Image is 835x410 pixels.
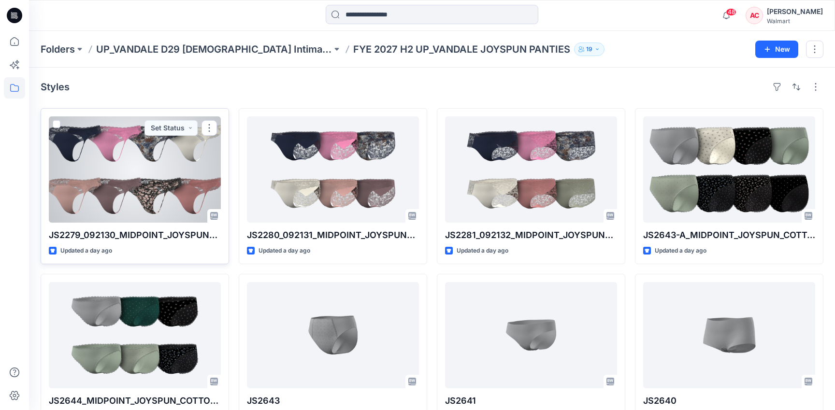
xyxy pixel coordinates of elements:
[247,116,419,223] a: JS2280_092131_MIDPOINT_JOYSPUN_MICRO LACE CHEEKY
[49,116,221,223] a: JS2279_092130_MIDPOINT_JOYSPUN_MICRO LACE THONG
[41,81,70,93] h4: Styles
[247,228,419,242] p: JS2280_092131_MIDPOINT_JOYSPUN_MICRO LACE CHEEKY
[643,282,815,388] a: JS2640
[643,116,815,223] a: JS2643-A_MIDPOINT_JOYSPUN_COTTON LACE TRIM HI LEG BRIEF
[655,246,706,256] p: Updated a day ago
[457,246,508,256] p: Updated a day ago
[445,282,617,388] a: JS2641
[49,228,221,242] p: JS2279_092130_MIDPOINT_JOYSPUN_MICRO LACE THONG
[60,246,112,256] p: Updated a day ago
[643,228,815,242] p: JS2643-A_MIDPOINT_JOYSPUN_COTTON LACE TRIM HI LEG BRIEF
[49,282,221,388] a: JS2644_MIDPOINT_JOYSPUN_COTTON LACE TRIM BIKINI
[767,6,823,17] div: [PERSON_NAME]
[767,17,823,25] div: Walmart
[643,394,815,408] p: JS2640
[41,42,75,56] a: Folders
[445,394,617,408] p: JS2641
[755,41,798,58] button: New
[574,42,605,56] button: 19
[49,394,221,408] p: JS2644_MIDPOINT_JOYSPUN_COTTON LACE TRIM BIKINI
[259,246,310,256] p: Updated a day ago
[247,282,419,388] a: JS2643
[746,7,763,24] div: AC
[353,42,570,56] p: FYE 2027 H2 UP_VANDALE JOYSPUN PANTIES
[445,116,617,223] a: JS2281_092132_MIDPOINT_JOYSPUN_MICRO LACE HIPSTER
[247,394,419,408] p: JS2643
[726,8,736,16] span: 48
[586,44,592,55] p: 19
[96,42,332,56] a: UP_VANDALE D29 [DEMOGRAPHIC_DATA] Intimates - Joyspun
[445,228,617,242] p: JS2281_092132_MIDPOINT_JOYSPUN_MICRO LACE HIPSTER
